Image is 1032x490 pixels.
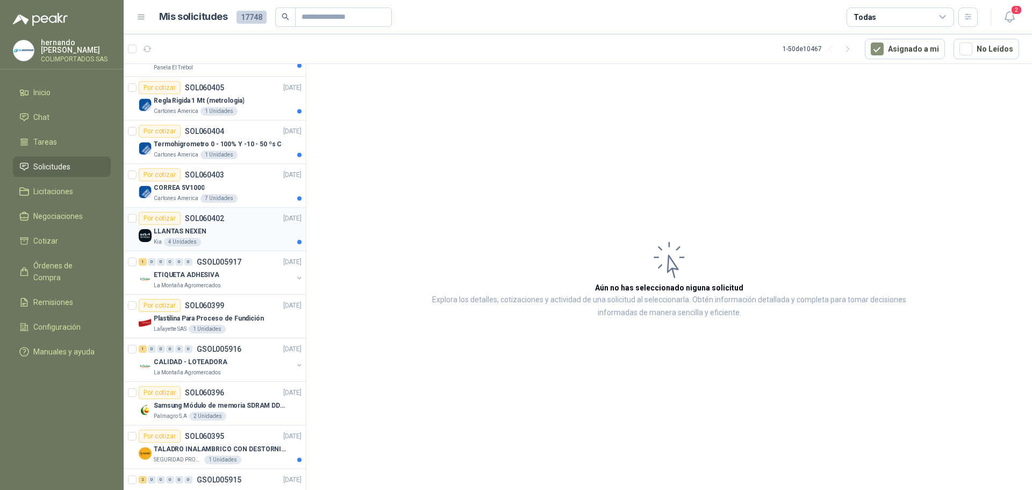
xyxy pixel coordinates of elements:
[148,345,156,353] div: 0
[164,238,201,246] div: 4 Unidades
[124,295,306,338] a: Por cotizarSOL060399[DATE] Company LogoPlastilina Para Proceso de FundiciónLafayette SAS1 Unidades
[154,63,193,72] p: Panela El Trébol
[283,475,302,485] p: [DATE]
[139,403,152,416] img: Company Logo
[33,346,95,358] span: Manuales y ayuda
[13,292,111,313] a: Remisiones
[154,314,264,324] p: Plastilina Para Proceso de Fundición
[139,360,152,373] img: Company Logo
[283,126,302,137] p: [DATE]
[13,40,34,61] img: Company Logo
[139,345,147,353] div: 1
[139,81,181,94] div: Por cotizar
[13,82,111,103] a: Inicio
[157,345,165,353] div: 0
[139,258,147,266] div: 1
[154,401,288,411] p: Samsung Módulo de memoria SDRAM DDR4 M393A2G40DB0 de 16 GB M393A2G40DB0-CPB
[414,294,924,319] p: Explora los detalles, cotizaciones y actividad de una solicitud al seleccionarla. Obtén informaci...
[154,96,244,106] p: Regla Rigida 1 Mt (metrologia)
[197,476,241,484] p: GSOL005915
[13,132,111,152] a: Tareas
[33,210,83,222] span: Negociaciones
[13,181,111,202] a: Licitaciones
[954,39,1019,59] button: No Leídos
[184,476,192,484] div: 0
[154,139,282,150] p: Termohigrometro 0 - 100% Y -10 - 50 ºs C
[139,255,304,290] a: 1 0 0 0 0 0 GSOL005917[DATE] Company LogoETIQUETA ADHESIVALa Montaña Agromercados
[139,125,181,138] div: Por cotizar
[166,258,174,266] div: 0
[154,325,187,333] p: Lafayette SAS
[185,127,224,135] p: SOL060404
[185,171,224,179] p: SOL060403
[13,342,111,362] a: Manuales y ayuda
[124,77,306,120] a: Por cotizarSOL060405[DATE] Company LogoRegla Rigida 1 Mt (metrologia)Cartones America1 Unidades
[236,11,267,24] span: 17748
[783,40,856,58] div: 1 - 50 de 10467
[33,235,58,247] span: Cotizar
[154,226,206,237] p: LLANTAS NEXEN
[865,39,945,59] button: Asignado a mi
[175,476,183,484] div: 0
[124,425,306,469] a: Por cotizarSOL060395[DATE] Company LogoTALADRO INALAMBRICO CON DESTORNILLADOR DE ESTRIASEGURIDAD ...
[1010,5,1022,15] span: 2
[854,11,876,23] div: Todas
[33,136,57,148] span: Tareas
[175,258,183,266] div: 0
[124,208,306,251] a: Por cotizarSOL060402[DATE] Company LogoLLANTAS NEXENKia4 Unidades
[189,325,226,333] div: 1 Unidades
[139,386,181,399] div: Por cotizar
[185,215,224,222] p: SOL060402
[154,238,162,246] p: Kia
[139,273,152,286] img: Company Logo
[33,87,51,98] span: Inicio
[139,229,152,242] img: Company Logo
[189,412,226,421] div: 2 Unidades
[283,301,302,311] p: [DATE]
[185,389,224,396] p: SOL060396
[200,151,238,159] div: 1 Unidades
[139,186,152,198] img: Company Logo
[595,282,743,294] h3: Aún no has seleccionado niguna solicitud
[33,296,73,308] span: Remisiones
[41,56,111,62] p: COLIMPORTADOS SAS
[282,13,289,20] span: search
[154,107,198,116] p: Cartones America
[154,456,202,464] p: SEGURIDAD PROVISER LTDA
[175,345,183,353] div: 0
[283,170,302,180] p: [DATE]
[185,302,224,309] p: SOL060399
[33,186,73,197] span: Licitaciones
[13,317,111,337] a: Configuración
[157,476,165,484] div: 0
[124,382,306,425] a: Por cotizarSOL060396[DATE] Company LogoSamsung Módulo de memoria SDRAM DDR4 M393A2G40DB0 de 16 GB...
[13,157,111,177] a: Solicitudes
[148,476,156,484] div: 0
[184,345,192,353] div: 0
[185,84,224,91] p: SOL060405
[139,212,181,225] div: Por cotizar
[154,444,288,455] p: TALADRO INALAMBRICO CON DESTORNILLADOR DE ESTRIA
[154,183,204,193] p: CORREA 5V1000
[184,258,192,266] div: 0
[139,168,181,181] div: Por cotizar
[1000,8,1019,27] button: 2
[139,476,147,484] div: 2
[204,456,241,464] div: 1 Unidades
[139,98,152,111] img: Company Logo
[13,255,111,288] a: Órdenes de Compra
[166,345,174,353] div: 0
[139,299,181,312] div: Por cotizar
[33,111,49,123] span: Chat
[154,368,221,377] p: La Montaña Agromercados
[154,194,198,203] p: Cartones America
[124,120,306,164] a: Por cotizarSOL060404[DATE] Company LogoTermohigrometro 0 - 100% Y -10 - 50 ºs CCartones America1 ...
[13,107,111,127] a: Chat
[283,344,302,354] p: [DATE]
[197,258,241,266] p: GSOL005917
[148,258,156,266] div: 0
[13,206,111,226] a: Negociaciones
[185,432,224,440] p: SOL060395
[166,476,174,484] div: 0
[157,258,165,266] div: 0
